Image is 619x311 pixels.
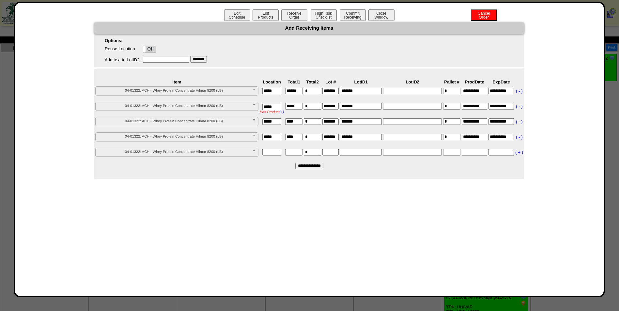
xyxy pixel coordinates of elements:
a: High RiskChecklist [310,15,338,20]
label: Reuse Location [105,46,135,51]
button: CancelOrder [471,9,497,21]
a: ( - ) [516,89,523,94]
span: 04-01322: ACH - Whey Protein Concentrate Hilmar 8200 (LB) [98,148,250,156]
a: (+) [279,110,284,114]
button: EditSchedule [224,9,250,21]
span: 04-01322: ACH - Whey Protein Concentrate Hilmar 8200 (LB) [98,102,250,110]
a: CloseWindow [368,15,395,20]
th: LotID1 [340,79,382,85]
button: High RiskChecklist [311,9,337,21]
a: ( - ) [516,119,523,124]
a: ( - ) [516,104,523,109]
span: 04-01322: ACH - Whey Protein Concentrate Hilmar 8200 (LB) [98,87,250,95]
th: Pallet # [443,79,461,85]
span: 04-01322: ACH - Whey Protein Concentrate Hilmar 8200 (LB) [98,133,250,141]
th: Total2 [303,79,321,85]
div: OnOff [143,46,157,53]
label: Off [143,46,156,52]
p: Options: [94,38,524,43]
button: ReceiveOrder [281,9,307,21]
button: CommitReceiving [340,9,366,21]
th: Location [259,79,284,85]
a: ( + ) [515,150,523,155]
span: 04-01322: ACH - Whey Protein Concentrate Hilmar 8200 (LB) [98,117,250,125]
button: CloseWindow [368,9,395,21]
th: LotID2 [383,79,442,85]
th: ProdDate [461,79,487,85]
a: ( - ) [516,135,523,140]
th: Item [95,79,259,85]
th: Total1 [285,79,303,85]
div: Add Receiving Items [94,22,524,34]
th: Lot # [322,79,339,85]
button: EditProducts [253,9,279,21]
div: Has Product [260,110,284,114]
th: ExpDate [488,79,514,85]
label: Add text to LotID2 [105,57,140,62]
